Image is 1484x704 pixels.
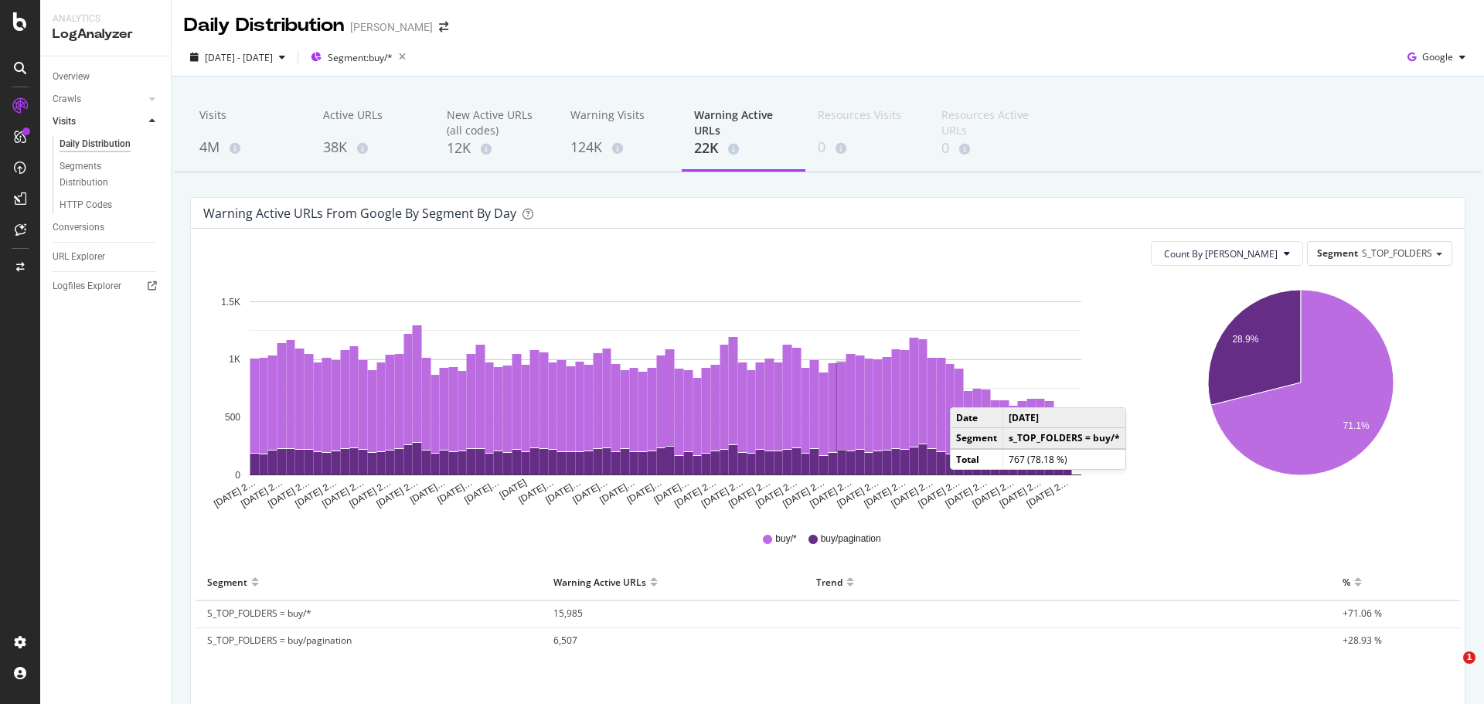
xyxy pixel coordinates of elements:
[221,297,240,308] text: 1.5K
[53,114,145,130] a: Visits
[951,428,1003,449] td: Segment
[1151,241,1303,266] button: Count By [PERSON_NAME]
[53,12,158,26] div: Analytics
[1422,50,1453,63] span: Google
[203,278,1128,510] svg: A chart.
[53,249,160,265] a: URL Explorer
[53,91,81,107] div: Crawls
[60,158,160,191] a: Segments Distribution
[553,634,577,647] span: 6,507
[305,45,412,70] button: Segment:buy/*
[816,570,842,594] div: Trend
[951,408,1003,428] td: Date
[1003,428,1126,449] td: s_TOP_FOLDERS = buy/*
[323,107,422,137] div: Active URLs
[53,219,160,236] a: Conversions
[553,607,583,620] span: 15,985
[323,138,422,158] div: 38K
[821,532,881,546] span: buy/pagination
[1463,651,1475,664] span: 1
[205,51,273,64] span: [DATE] - [DATE]
[447,107,546,138] div: New Active URLs (all codes)
[184,45,291,70] button: [DATE] - [DATE]
[951,449,1003,469] td: Total
[60,197,112,213] div: HTTP Codes
[1232,335,1258,345] text: 28.9%
[818,138,917,158] div: 0
[941,138,1040,158] div: 0
[447,138,546,158] div: 12K
[60,158,145,191] div: Segments Distribution
[1317,247,1358,260] span: Segment
[60,197,160,213] a: HTTP Codes
[1343,634,1382,647] span: +28.93 %
[207,607,311,620] span: S_TOP_FOLDERS = buy/*
[350,19,433,35] div: [PERSON_NAME]
[235,470,240,481] text: 0
[694,138,793,158] div: 22K
[60,136,131,152] div: Daily Distribution
[1362,247,1432,260] span: S_TOP_FOLDERS
[1431,651,1469,689] iframe: Intercom live chat
[694,107,793,138] div: Warning Active URLs
[53,114,76,130] div: Visits
[1343,607,1382,620] span: +71.06 %
[498,477,529,501] text: [DATE]
[775,532,796,546] span: buy/*
[1343,420,1370,431] text: 71.1%
[184,12,344,39] div: Daily Distribution
[53,278,160,294] a: Logfiles Explorer
[1152,278,1449,510] svg: A chart.
[818,107,917,137] div: Resources Visits
[60,136,160,152] a: Daily Distribution
[328,51,393,64] span: Segment: buy/*
[53,69,160,85] a: Overview
[53,249,105,265] div: URL Explorer
[1003,408,1126,428] td: [DATE]
[53,278,121,294] div: Logfiles Explorer
[1343,570,1350,594] div: %
[225,412,240,423] text: 500
[229,355,240,366] text: 1K
[199,138,298,158] div: 4M
[553,570,646,594] div: Warning Active URLs
[199,107,298,137] div: Visits
[53,26,158,43] div: LogAnalyzer
[53,219,104,236] div: Conversions
[1164,247,1278,260] span: Count By Day
[207,634,352,647] span: S_TOP_FOLDERS = buy/pagination
[941,107,1040,138] div: Resources Active URLs
[439,22,448,32] div: arrow-right-arrow-left
[53,91,145,107] a: Crawls
[53,69,90,85] div: Overview
[1003,449,1126,469] td: 767 (78.18 %)
[570,107,669,137] div: Warning Visits
[207,570,247,594] div: Segment
[1401,45,1472,70] button: Google
[570,138,669,158] div: 124K
[203,206,516,221] div: Warning Active URLs from google by Segment by Day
